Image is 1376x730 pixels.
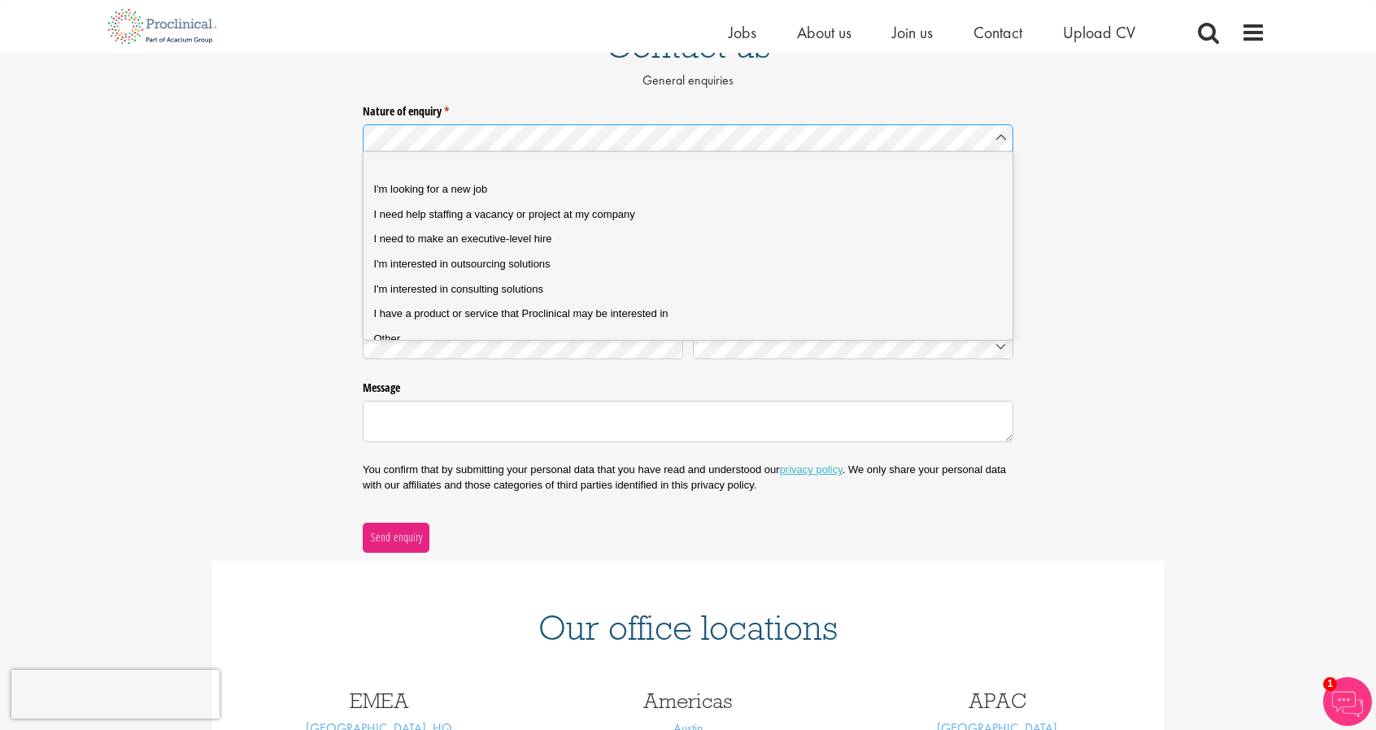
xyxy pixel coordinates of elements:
h3: EMEA [237,690,521,711]
iframe: reCAPTCHA [11,670,220,719]
h3: Americas [546,690,830,711]
button: Send enquiry [363,523,429,552]
input: State / Province / Region [363,332,683,359]
label: Nature of enquiry [363,98,1013,119]
a: Jobs [729,22,756,43]
a: Upload CV [1063,22,1135,43]
span: I'm interested in consulting solutions [374,283,543,295]
label: Message [363,375,1013,396]
p: You confirm that by submitting your personal data that you have read and understood our . We only... [363,463,1013,492]
img: Chatbot [1323,677,1372,726]
a: Contact [973,22,1022,43]
span: I have a product or service that Proclinical may be interested in [374,307,668,319]
span: Other [374,332,401,345]
a: About us [797,22,851,43]
span: I need help staffing a vacancy or project at my company [374,208,635,220]
span: I'm interested in outsourcing solutions [374,258,551,270]
span: Send enquiry [370,528,423,546]
h3: APAC [855,690,1139,711]
span: I need to make an executive-level hire [374,232,552,245]
a: privacy policy [780,463,843,476]
input: Country [693,332,1013,359]
a: Join us [892,22,933,43]
span: I'm looking for a new job [374,183,488,195]
h1: Our office locations [237,610,1139,645]
span: 1 [1323,677,1337,691]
